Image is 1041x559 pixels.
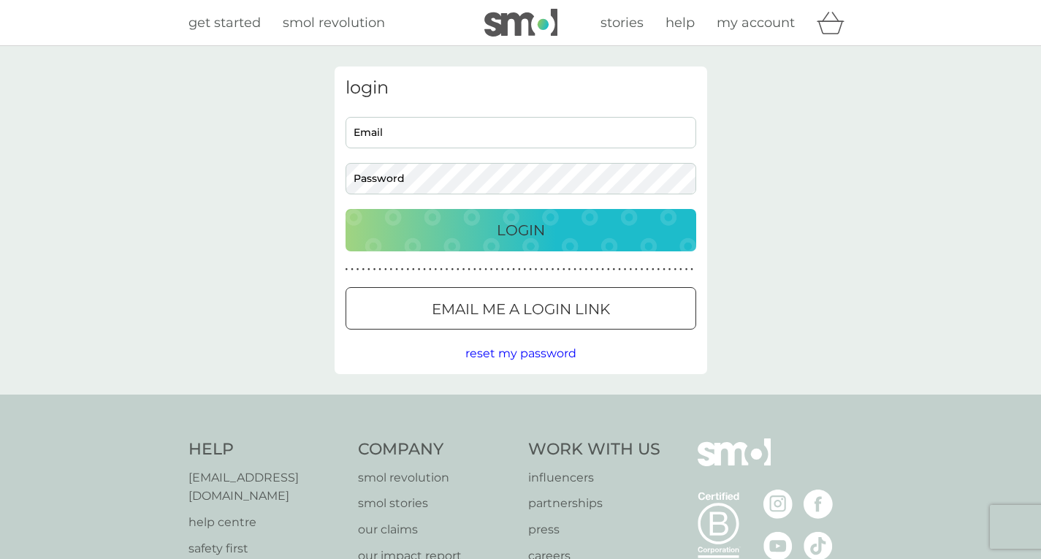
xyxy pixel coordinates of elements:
p: ● [367,266,370,273]
a: help centre [188,513,344,532]
span: reset my password [465,346,576,360]
a: partnerships [528,494,660,513]
a: stories [600,12,644,34]
div: basket [817,8,853,37]
p: ● [484,266,487,273]
p: ● [552,266,554,273]
p: ● [685,266,688,273]
p: ● [584,266,587,273]
p: ● [429,266,432,273]
p: ● [457,266,460,273]
p: ● [362,266,365,273]
p: ● [524,266,527,273]
h4: Company [358,438,514,461]
p: ● [401,266,404,273]
a: our claims [358,520,514,539]
span: get started [188,15,261,31]
p: ● [557,266,560,273]
h4: Work With Us [528,438,660,461]
span: help [666,15,695,31]
a: smol revolution [283,12,385,34]
p: ● [652,266,655,273]
p: ● [573,266,576,273]
a: help [666,12,695,34]
p: ● [423,266,426,273]
p: ● [507,266,510,273]
a: influencers [528,468,660,487]
p: ● [501,266,504,273]
p: ● [356,266,359,273]
p: ● [601,266,604,273]
p: ● [629,266,632,273]
a: [EMAIL_ADDRESS][DOMAIN_NAME] [188,468,344,506]
p: ● [607,266,610,273]
p: ● [518,266,521,273]
p: ● [679,266,682,273]
p: ● [641,266,644,273]
p: ● [351,266,354,273]
p: ● [668,266,671,273]
p: Email me a login link [432,297,610,321]
p: ● [674,266,676,273]
p: ● [490,266,493,273]
p: ● [412,266,415,273]
p: ● [635,266,638,273]
button: Email me a login link [346,287,696,330]
p: ● [378,266,381,273]
p: ● [473,266,476,273]
p: ● [373,266,376,273]
p: ● [590,266,593,273]
img: visit the smol Facebook page [804,490,833,519]
a: safety first [188,539,344,558]
button: reset my password [465,344,576,363]
a: smol stories [358,494,514,513]
p: ● [418,266,421,273]
p: ● [468,266,470,273]
p: Login [497,218,545,242]
p: ● [440,266,443,273]
p: ● [529,266,532,273]
h3: login [346,77,696,99]
span: my account [717,15,795,31]
span: stories [600,15,644,31]
p: ● [579,266,582,273]
p: ● [346,266,348,273]
p: ● [546,266,549,273]
p: ● [406,266,409,273]
p: ● [540,266,543,273]
span: smol revolution [283,15,385,31]
p: ● [462,266,465,273]
p: ● [646,266,649,273]
p: ● [663,266,666,273]
h4: Help [188,438,344,461]
p: ● [563,266,565,273]
p: ● [512,266,515,273]
p: ● [657,266,660,273]
p: ● [613,266,616,273]
a: smol revolution [358,468,514,487]
p: ● [568,266,571,273]
p: ● [495,266,498,273]
p: ● [390,266,393,273]
a: press [528,520,660,539]
a: get started [188,12,261,34]
p: ● [479,266,482,273]
p: ● [446,266,449,273]
p: ● [690,266,693,273]
a: my account [717,12,795,34]
p: ● [596,266,599,273]
p: ● [435,266,438,273]
img: smol [698,438,771,488]
p: ● [395,266,398,273]
p: ● [451,266,454,273]
p: ● [618,266,621,273]
img: smol [484,9,557,37]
